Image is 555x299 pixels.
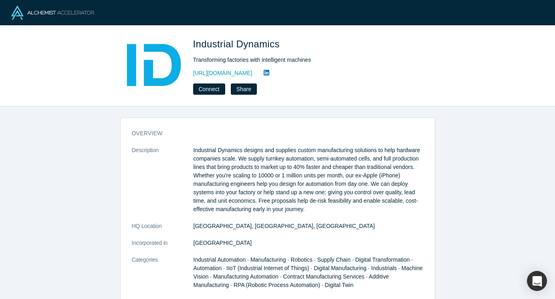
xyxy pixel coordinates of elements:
[11,6,94,20] img: Alchemist Logo
[132,239,194,256] dt: Incorporated in
[193,56,418,64] div: Transforming factories with intelligent machines
[194,146,424,214] p: Industrial Dynamics designs and supplies custom manufacturing solutions to help hardware companie...
[132,222,194,239] dt: HQ Location
[231,83,257,95] button: Share
[132,146,194,222] dt: Description
[193,69,252,77] a: [URL][DOMAIN_NAME]
[193,83,225,95] button: Connect
[194,222,424,230] dd: [GEOGRAPHIC_DATA], [GEOGRAPHIC_DATA], [GEOGRAPHIC_DATA]
[194,239,424,247] dd: [GEOGRAPHIC_DATA]
[126,37,182,93] img: Industrial Dynamics's Logo
[194,256,423,288] span: Industrial Automation · Manufacturing · Robotics · Supply Chain · Digital Transformation · Automa...
[132,256,194,298] dt: Categories
[193,39,283,49] span: Industrial Dynamics
[132,129,412,138] h3: overview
